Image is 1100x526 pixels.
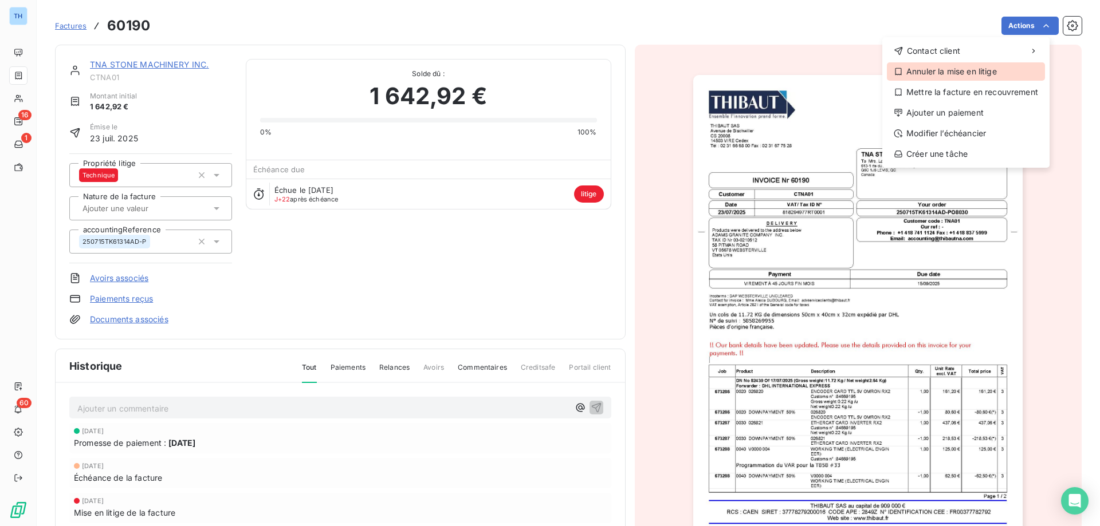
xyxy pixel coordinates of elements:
[887,62,1045,81] div: Annuler la mise en litige
[882,37,1050,168] div: Actions
[887,83,1045,101] div: Mettre la facture en recouvrement
[887,124,1045,143] div: Modifier l’échéancier
[907,45,960,57] span: Contact client
[887,104,1045,122] div: Ajouter un paiement
[887,145,1045,163] div: Créer une tâche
